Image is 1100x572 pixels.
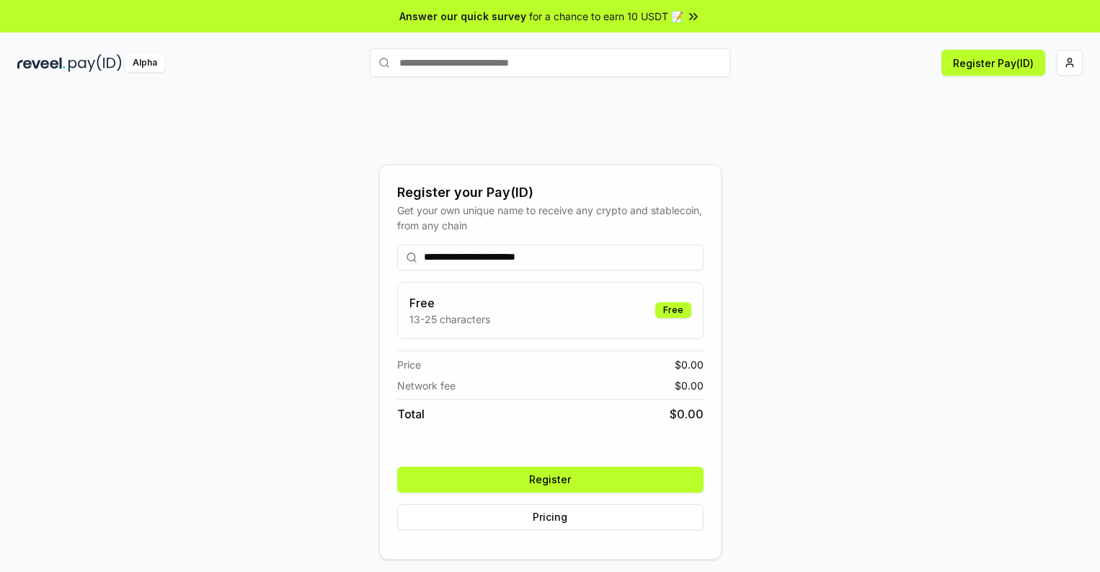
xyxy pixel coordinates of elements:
[397,378,456,393] span: Network fee
[397,182,704,203] div: Register your Pay(ID)
[670,405,704,423] span: $ 0.00
[397,357,421,372] span: Price
[397,467,704,493] button: Register
[17,54,66,72] img: reveel_dark
[68,54,122,72] img: pay_id
[941,50,1045,76] button: Register Pay(ID)
[675,378,704,393] span: $ 0.00
[397,405,425,423] span: Total
[125,54,165,72] div: Alpha
[675,357,704,372] span: $ 0.00
[397,203,704,233] div: Get your own unique name to receive any crypto and stablecoin, from any chain
[529,9,683,24] span: for a chance to earn 10 USDT 📝
[399,9,526,24] span: Answer our quick survey
[409,294,490,312] h3: Free
[655,302,691,318] div: Free
[409,312,490,327] p: 13-25 characters
[397,504,704,530] button: Pricing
